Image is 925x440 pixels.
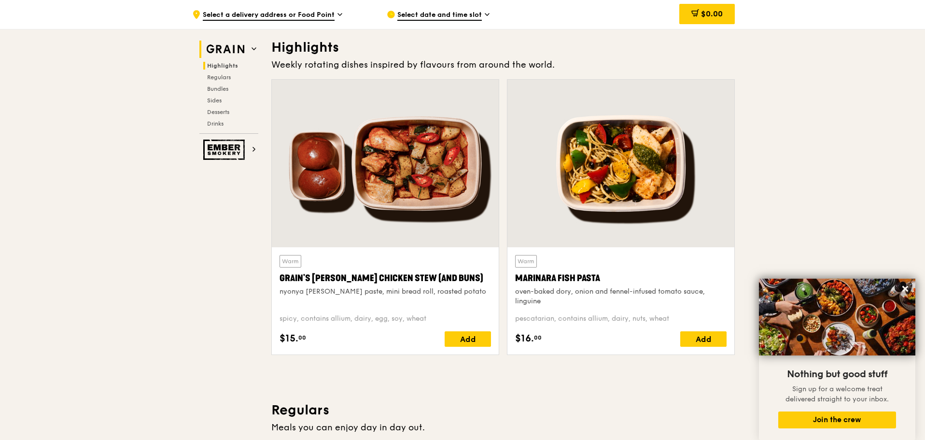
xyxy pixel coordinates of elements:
h3: Highlights [271,39,735,56]
div: pescatarian, contains allium, dairy, nuts, wheat [515,314,727,324]
span: Drinks [207,120,224,127]
span: Select a delivery address or Food Point [203,10,335,21]
span: Highlights [207,62,238,69]
div: Add [445,331,491,347]
img: DSC07876-Edit02-Large.jpeg [759,279,915,355]
span: $15. [280,331,298,346]
span: Sides [207,97,222,104]
span: $0.00 [701,9,723,18]
div: Marinara Fish Pasta [515,271,727,285]
div: Grain's [PERSON_NAME] Chicken Stew (and buns) [280,271,491,285]
div: Warm [280,255,301,268]
button: Join the crew [778,412,896,428]
div: Weekly rotating dishes inspired by flavours from around the world. [271,58,735,71]
span: $16. [515,331,534,346]
div: Meals you can enjoy day in day out. [271,421,735,434]
div: Add [680,331,727,347]
img: Grain web logo [203,41,248,58]
span: Bundles [207,85,228,92]
span: Nothing but good stuff [787,369,887,380]
h3: Regulars [271,401,735,419]
span: 00 [534,334,542,341]
span: Select date and time slot [397,10,482,21]
div: spicy, contains allium, dairy, egg, soy, wheat [280,314,491,324]
button: Close [897,281,913,297]
img: Ember Smokery web logo [203,140,248,160]
span: Desserts [207,109,229,115]
span: 00 [298,334,306,341]
span: Sign up for a welcome treat delivered straight to your inbox. [785,385,889,403]
div: Warm [515,255,537,268]
div: oven-baked dory, onion and fennel-infused tomato sauce, linguine [515,287,727,306]
span: Regulars [207,74,231,81]
div: nyonya [PERSON_NAME] paste, mini bread roll, roasted potato [280,287,491,297]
